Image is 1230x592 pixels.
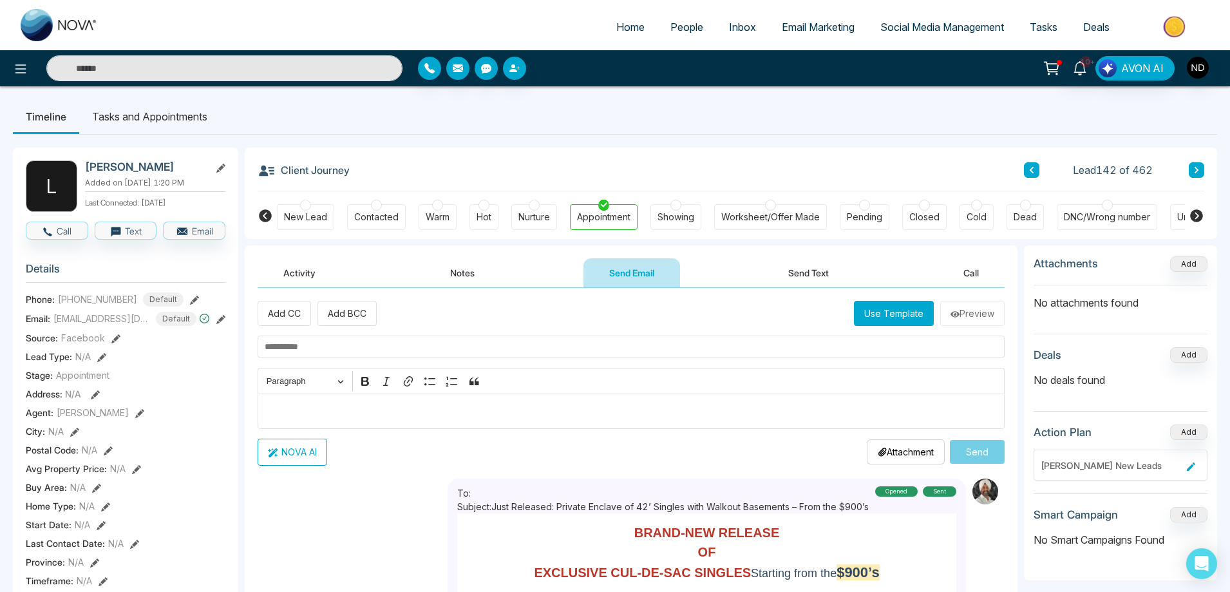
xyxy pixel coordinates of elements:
span: Default [143,292,184,307]
div: Closed [909,211,940,224]
a: Deals [1070,15,1122,39]
p: To: [457,486,869,500]
p: No Smart Campaigns Found [1034,532,1207,548]
span: N/A [70,481,86,494]
img: Sender [972,479,998,504]
div: Open Intercom Messenger [1186,548,1217,579]
a: Home [603,15,658,39]
span: N/A [79,499,95,513]
div: Editor editing area: main [258,394,1005,429]
img: Lead Flow [1099,59,1117,77]
span: Tasks [1030,21,1057,33]
span: Paragraph [267,374,334,389]
img: User Avatar [1187,57,1209,79]
span: Default [156,312,196,326]
span: Lead Type: [26,350,72,363]
span: Add [1170,258,1207,269]
span: N/A [77,574,92,587]
span: Facebook [61,331,105,345]
span: Deals [1083,21,1110,33]
a: Tasks [1017,15,1070,39]
button: Preview [940,301,1005,326]
div: Nurture [518,211,550,224]
button: Activity [258,258,341,287]
button: Add [1170,347,1207,363]
button: Paragraph [261,371,350,391]
h2: [PERSON_NAME] [85,160,205,173]
span: Start Date : [26,518,71,531]
h3: Attachments [1034,257,1098,270]
span: Province : [26,555,65,569]
p: No deals found [1034,372,1207,388]
h3: Deals [1034,349,1061,361]
img: Market-place.gif [1129,12,1222,41]
a: Social Media Management [867,15,1017,39]
button: Text [95,222,157,240]
span: Agent: [26,406,53,419]
span: N/A [65,388,81,399]
span: Timeframe : [26,574,73,587]
a: People [658,15,716,39]
h3: Details [26,262,225,282]
p: No attachments found [1034,285,1207,310]
p: Subject: Just Released: Private Enclave of 42’ Singles with Walkout Basements – From the $900’s [457,500,869,513]
button: Add [1170,425,1207,440]
div: Unspecified [1177,211,1229,224]
button: Call [26,222,88,240]
div: Warm [426,211,449,224]
div: Opened [875,486,918,497]
span: AVON AI [1121,61,1164,76]
span: N/A [68,555,84,569]
p: Added on [DATE] 1:20 PM [85,177,225,189]
span: Home Type : [26,499,76,513]
button: Notes [424,258,500,287]
span: Postal Code : [26,443,79,457]
button: Add CC [258,301,311,326]
h3: Smart Campaign [1034,508,1118,521]
span: Phone: [26,292,55,306]
div: sent [923,486,956,497]
a: Email Marketing [769,15,867,39]
button: Add [1170,507,1207,522]
span: Email: [26,312,50,325]
span: 10+ [1080,56,1092,68]
li: Tasks and Appointments [79,99,220,134]
button: Call [938,258,1005,287]
div: Showing [658,211,694,224]
div: DNC/Wrong number [1064,211,1150,224]
div: Worksheet/Offer Made [721,211,820,224]
div: Pending [847,211,882,224]
div: Dead [1014,211,1037,224]
h3: Action Plan [1034,426,1092,439]
span: Buy Area : [26,481,67,494]
a: 10+ [1064,56,1095,79]
span: N/A [75,350,91,363]
a: Inbox [716,15,769,39]
span: N/A [75,518,90,531]
span: [PHONE_NUMBER] [58,292,137,306]
span: Inbox [729,21,756,33]
span: Home [616,21,645,33]
span: [EMAIL_ADDRESS][DOMAIN_NAME] [53,312,150,325]
img: Nova CRM Logo [21,9,98,41]
span: City : [26,425,45,438]
div: Editor toolbar [258,368,1005,393]
div: New Lead [284,211,327,224]
span: N/A [82,443,97,457]
p: Last Connected: [DATE] [85,195,225,209]
span: Stage: [26,368,53,382]
span: Lead 142 of 462 [1073,162,1153,178]
div: Contacted [354,211,399,224]
div: [PERSON_NAME] New Leads [1041,459,1182,472]
div: L [26,160,77,212]
button: Send [950,440,1005,464]
li: Timeline [13,99,79,134]
span: N/A [48,425,64,438]
button: Add BCC [317,301,377,326]
button: Use Template [854,301,934,326]
span: Address: [26,387,81,401]
span: Appointment [56,368,109,382]
div: Cold [967,211,987,224]
span: N/A [110,462,126,475]
span: Last Contact Date : [26,537,105,550]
